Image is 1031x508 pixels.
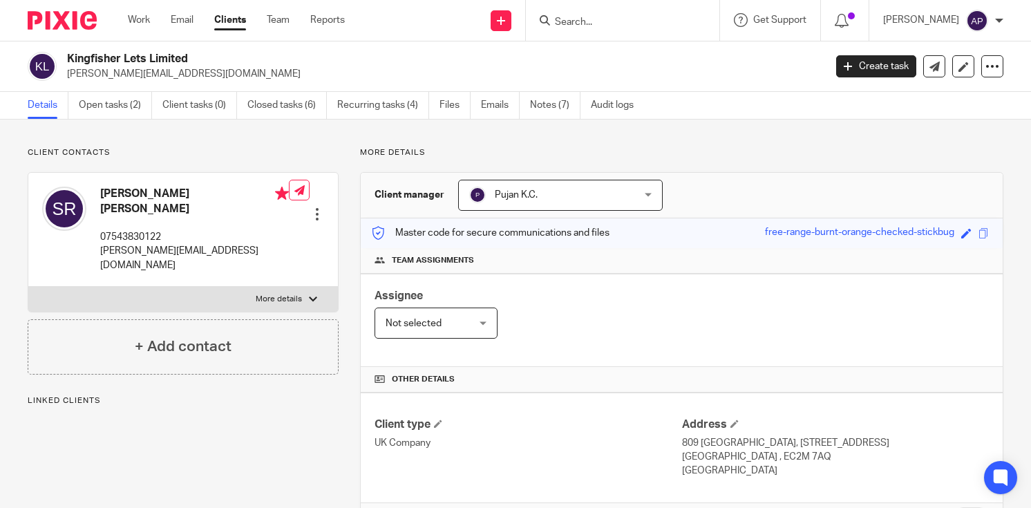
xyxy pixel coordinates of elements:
[28,11,97,30] img: Pixie
[214,13,246,27] a: Clients
[591,92,644,119] a: Audit logs
[371,226,609,240] p: Master code for secure communications and files
[753,15,806,25] span: Get Support
[836,55,916,77] a: Create task
[28,92,68,119] a: Details
[28,395,339,406] p: Linked clients
[554,17,678,29] input: Search
[360,147,1003,158] p: More details
[682,464,989,478] p: [GEOGRAPHIC_DATA]
[392,374,455,385] span: Other details
[247,92,327,119] a: Closed tasks (6)
[100,187,289,216] h4: [PERSON_NAME] [PERSON_NAME]
[481,92,520,119] a: Emails
[375,436,681,450] p: UK Company
[100,244,289,272] p: [PERSON_NAME][EMAIL_ADDRESS][DOMAIN_NAME]
[439,92,471,119] a: Files
[765,225,954,241] div: free-range-burnt-orange-checked-stickbug
[267,13,290,27] a: Team
[682,436,989,450] p: 809 [GEOGRAPHIC_DATA], [STREET_ADDRESS]
[375,417,681,432] h4: Client type
[682,417,989,432] h4: Address
[375,188,444,202] h3: Client manager
[28,52,57,81] img: svg%3E
[337,92,429,119] a: Recurring tasks (4)
[171,13,193,27] a: Email
[530,92,580,119] a: Notes (7)
[310,13,345,27] a: Reports
[495,190,538,200] span: Pujan K.C.
[469,187,486,203] img: svg%3E
[67,52,665,66] h2: Kingfisher Lets Limited
[42,187,86,231] img: svg%3E
[162,92,237,119] a: Client tasks (0)
[375,290,423,301] span: Assignee
[100,230,289,244] p: 07543830122
[682,450,989,464] p: [GEOGRAPHIC_DATA] , EC2M 7AQ
[28,147,339,158] p: Client contacts
[883,13,959,27] p: [PERSON_NAME]
[135,336,231,357] h4: + Add contact
[275,187,289,200] i: Primary
[128,13,150,27] a: Work
[386,319,442,328] span: Not selected
[67,67,815,81] p: [PERSON_NAME][EMAIL_ADDRESS][DOMAIN_NAME]
[966,10,988,32] img: svg%3E
[79,92,152,119] a: Open tasks (2)
[392,255,474,266] span: Team assignments
[256,294,302,305] p: More details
